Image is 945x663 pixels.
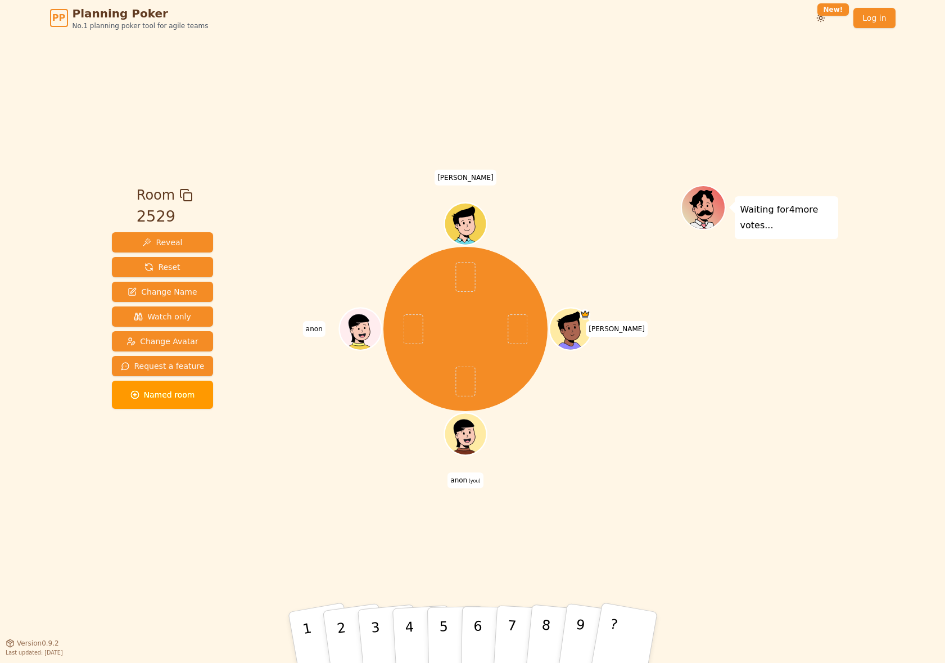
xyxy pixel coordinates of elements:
span: Click to change your name [586,321,648,337]
button: Change Avatar [112,331,214,351]
span: Change Avatar [126,336,198,347]
button: Request a feature [112,356,214,376]
span: (you) [467,479,481,484]
span: No.1 planning poker tool for agile teams [73,21,209,30]
button: Reset [112,257,214,277]
span: Last updated: [DATE] [6,650,63,656]
button: Watch only [112,306,214,327]
button: Named room [112,381,214,409]
div: New! [817,3,849,16]
p: Waiting for 4 more votes... [740,202,833,233]
span: Planning Poker [73,6,209,21]
span: Version 0.9.2 [17,639,59,648]
span: Request a feature [121,360,205,372]
span: Click to change your name [435,170,496,186]
span: Reset [144,261,180,273]
span: PP [52,11,65,25]
button: Version0.9.2 [6,639,59,648]
button: Change Name [112,282,214,302]
span: David is the host [580,309,590,320]
button: Click to change your avatar [446,414,486,454]
span: Named room [130,389,195,400]
button: Reveal [112,232,214,252]
a: Log in [853,8,895,28]
span: Room [137,185,175,205]
div: 2529 [137,205,193,228]
span: Change Name [128,286,197,297]
span: Click to change your name [447,472,483,488]
button: New! [811,8,831,28]
a: PPPlanning PokerNo.1 planning poker tool for agile teams [50,6,209,30]
span: Watch only [134,311,191,322]
span: Click to change your name [303,321,325,337]
span: Reveal [142,237,182,248]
